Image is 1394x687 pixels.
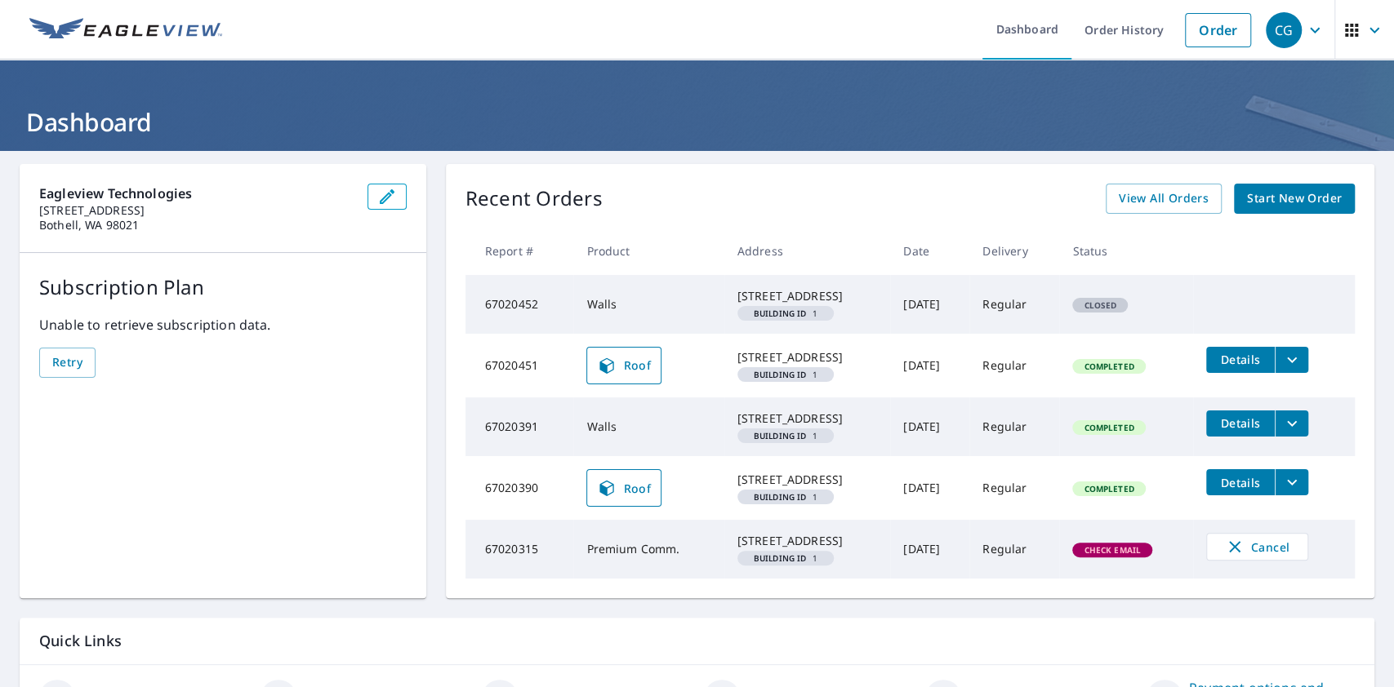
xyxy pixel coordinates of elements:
[465,275,574,334] td: 67020452
[597,478,651,498] span: Roof
[890,227,969,275] th: Date
[39,631,1355,651] p: Quick Links
[465,227,574,275] th: Report #
[1119,188,1209,209] span: View All Orders
[1185,13,1251,47] a: Order
[586,347,661,384] a: Roof
[744,370,828,379] span: 1
[890,456,969,520] td: [DATE]
[1234,184,1355,214] a: Start New Order
[1206,469,1275,495] button: detailsBtn-67020390
[20,105,1374,139] h1: Dashboard
[1216,415,1265,431] span: Details
[890,334,969,397] td: [DATE]
[29,18,222,42] img: EV Logo
[1074,299,1126,311] span: Closed
[1247,188,1342,209] span: Start New Order
[39,184,354,203] p: Eagleview Technologies
[890,275,969,334] td: [DATE]
[744,554,828,562] span: 1
[52,352,82,373] span: Retry
[969,275,1059,334] td: Regular
[890,397,969,456] td: [DATE]
[737,410,878,427] div: [STREET_ADDRESS]
[969,520,1059,578] td: Regular
[597,356,651,375] span: Roof
[465,520,574,578] td: 67020315
[754,432,807,440] em: Building ID
[754,370,807,379] em: Building ID
[737,533,878,549] div: [STREET_ADDRESS]
[39,218,354,233] p: Bothell, WA 98021
[1074,361,1143,372] span: Completed
[1275,410,1308,437] button: filesDropdownBtn-67020391
[1266,12,1302,48] div: CG
[1206,410,1275,437] button: detailsBtn-67020391
[573,275,724,334] td: Walls
[465,334,574,397] td: 67020451
[754,554,807,562] em: Building ID
[724,227,891,275] th: Address
[1223,537,1291,556] span: Cancel
[1206,533,1308,561] button: Cancel
[1216,475,1265,490] span: Details
[1106,184,1222,214] a: View All Orders
[39,315,407,335] p: Unable to retrieve subscription data.
[1074,422,1143,433] span: Completed
[1275,469,1308,495] button: filesDropdownBtn-67020390
[737,288,878,304] div: [STREET_ADDRESS]
[754,309,807,317] em: Building ID
[573,520,724,578] td: Premium Comm.
[465,456,574,520] td: 67020390
[737,472,878,488] div: [STREET_ADDRESS]
[586,469,661,507] a: Roof
[969,227,1059,275] th: Delivery
[969,456,1059,520] td: Regular
[744,309,828,317] span: 1
[573,227,724,275] th: Product
[744,493,828,501] span: 1
[754,493,807,501] em: Building ID
[39,348,96,378] button: Retry
[573,397,724,456] td: Walls
[744,432,828,440] span: 1
[890,520,969,578] td: [DATE]
[465,397,574,456] td: 67020391
[1074,483,1143,494] span: Completed
[1059,227,1193,275] th: Status
[1216,352,1265,367] span: Details
[1275,347,1308,373] button: filesDropdownBtn-67020451
[39,203,354,218] p: [STREET_ADDRESS]
[465,184,603,214] p: Recent Orders
[969,334,1059,397] td: Regular
[1206,347,1275,373] button: detailsBtn-67020451
[39,273,407,302] p: Subscription Plan
[1074,544,1151,556] span: Check Email
[737,349,878,366] div: [STREET_ADDRESS]
[969,397,1059,456] td: Regular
